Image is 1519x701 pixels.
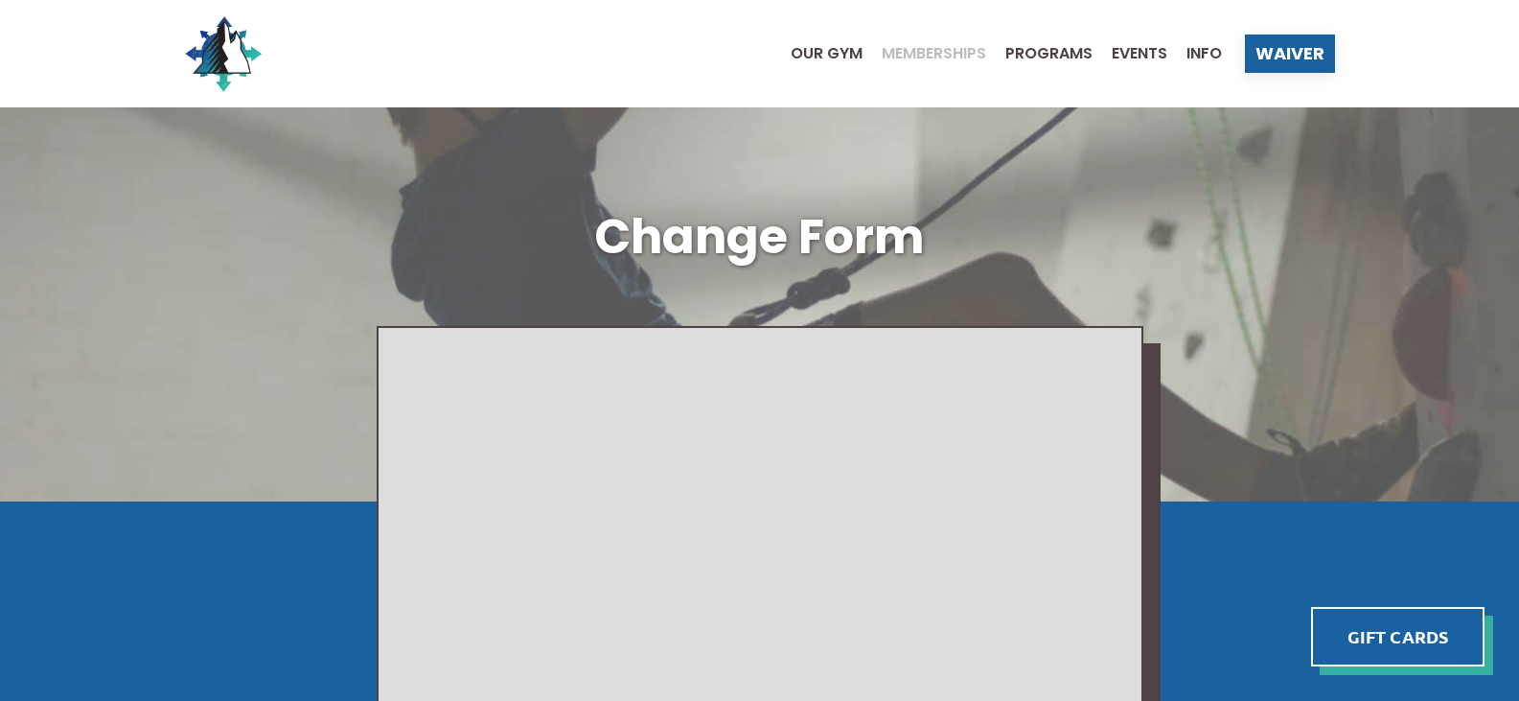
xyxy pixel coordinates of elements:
[185,15,262,92] img: North Wall Logo
[771,46,863,61] a: Our Gym
[1245,35,1335,73] a: Waiver
[1112,46,1167,61] span: Events
[185,203,1335,270] h1: Change Form
[1186,46,1222,61] span: Info
[882,46,986,61] span: Memberships
[791,46,863,61] span: Our Gym
[1255,45,1324,62] span: Waiver
[1093,46,1167,61] a: Events
[863,46,986,61] a: Memberships
[1005,46,1093,61] span: Programs
[986,46,1093,61] a: Programs
[1167,46,1222,61] a: Info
